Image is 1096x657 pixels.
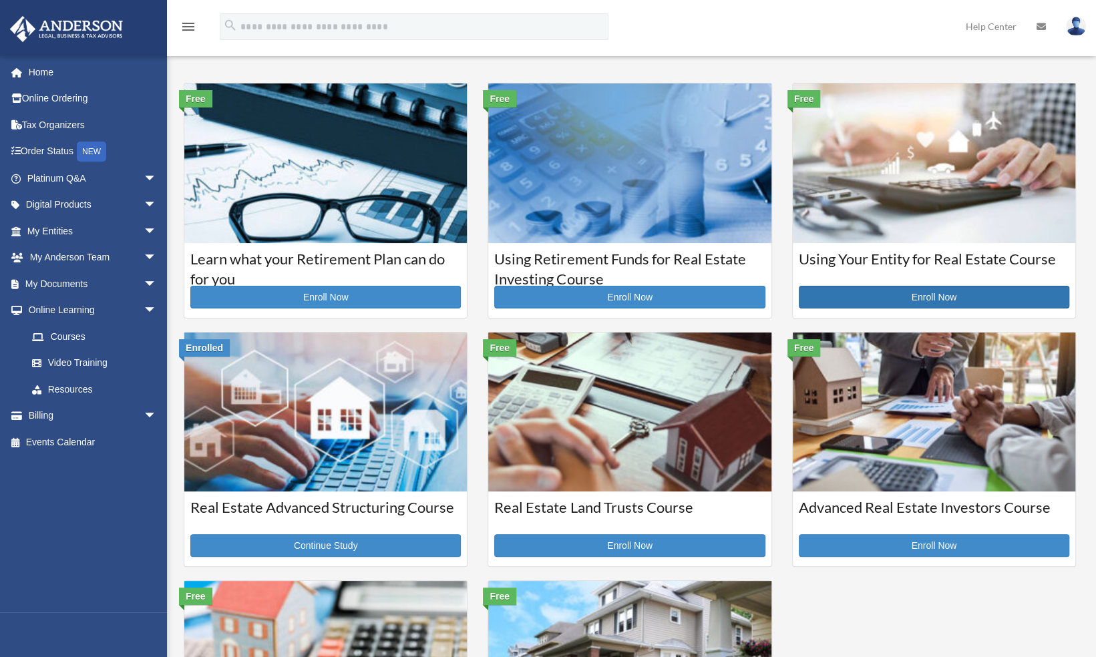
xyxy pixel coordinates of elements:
span: arrow_drop_down [144,270,170,298]
div: Free [787,339,821,357]
a: Continue Study [190,534,461,557]
img: User Pic [1066,17,1086,36]
i: menu [180,19,196,35]
img: Anderson Advisors Platinum Portal [6,16,127,42]
a: Billingarrow_drop_down [9,403,177,429]
a: Enroll Now [494,286,765,308]
a: Online Learningarrow_drop_down [9,297,177,324]
a: menu [180,23,196,35]
div: Free [483,339,516,357]
a: My Entitiesarrow_drop_down [9,218,177,244]
a: My Documentsarrow_drop_down [9,270,177,297]
h3: Learn what your Retirement Plan can do for you [190,249,461,282]
div: Free [483,90,516,107]
a: My Anderson Teamarrow_drop_down [9,244,177,271]
div: Free [179,588,212,605]
span: arrow_drop_down [144,403,170,430]
div: Enrolled [179,339,230,357]
a: Resources [19,376,177,403]
a: Online Ordering [9,85,177,112]
a: Enroll Now [799,534,1069,557]
a: Video Training [19,350,177,377]
span: arrow_drop_down [144,192,170,219]
a: Platinum Q&Aarrow_drop_down [9,165,177,192]
span: arrow_drop_down [144,218,170,245]
span: arrow_drop_down [144,297,170,324]
i: search [223,18,238,33]
h3: Advanced Real Estate Investors Course [799,497,1069,531]
a: Home [9,59,177,85]
h3: Using Your Entity for Real Estate Course [799,249,1069,282]
a: Events Calendar [9,429,177,455]
a: Order StatusNEW [9,138,177,166]
a: Courses [19,323,170,350]
div: Free [787,90,821,107]
span: arrow_drop_down [144,244,170,272]
a: Enroll Now [494,534,765,557]
a: Enroll Now [799,286,1069,308]
a: Digital Productsarrow_drop_down [9,192,177,218]
div: Free [179,90,212,107]
span: arrow_drop_down [144,165,170,192]
div: NEW [77,142,106,162]
h3: Using Retirement Funds for Real Estate Investing Course [494,249,765,282]
a: Tax Organizers [9,112,177,138]
a: Enroll Now [190,286,461,308]
h3: Real Estate Land Trusts Course [494,497,765,531]
div: Free [483,588,516,605]
h3: Real Estate Advanced Structuring Course [190,497,461,531]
